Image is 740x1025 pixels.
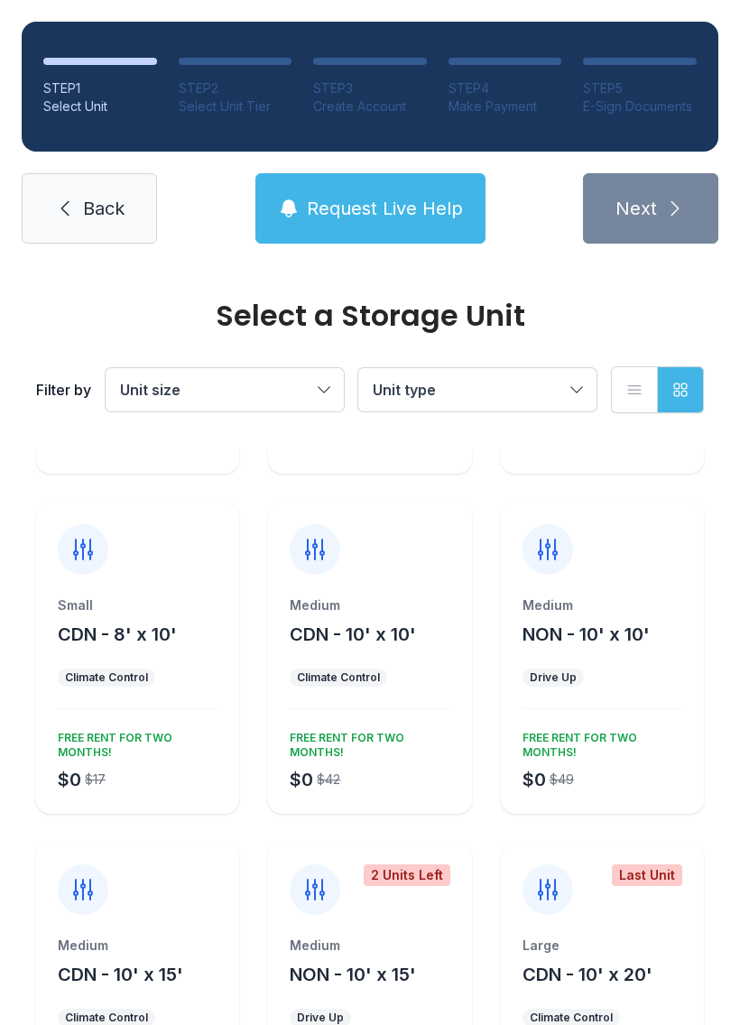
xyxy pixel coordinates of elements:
div: STEP 2 [179,79,292,97]
div: Select Unit [43,97,157,115]
div: Climate Control [65,1011,148,1025]
div: Medium [290,937,449,955]
button: CDN - 10' x 10' [290,622,416,647]
button: NON - 10' x 10' [523,622,650,647]
div: Climate Control [65,670,148,685]
span: Unit type [373,381,436,399]
div: $0 [290,767,313,792]
div: Create Account [313,97,427,115]
span: Back [83,196,125,221]
div: $17 [85,771,106,789]
div: FREE RENT FOR TWO MONTHS! [515,724,682,760]
span: CDN - 8' x 10' [58,623,177,645]
div: $0 [58,767,81,792]
div: $0 [523,767,546,792]
div: Climate Control [297,670,380,685]
div: $49 [550,771,574,789]
button: CDN - 10' x 15' [58,962,183,987]
div: Medium [523,596,682,614]
div: Select a Storage Unit [36,301,704,330]
button: Unit type [358,368,597,411]
div: STEP 4 [449,79,562,97]
div: FREE RENT FOR TWO MONTHS! [282,724,449,760]
span: CDN - 10' x 15' [58,964,183,985]
div: 2 Units Left [364,864,450,886]
div: Last Unit [612,864,682,886]
div: E-Sign Documents [583,97,697,115]
span: NON - 10' x 10' [523,623,650,645]
button: Unit size [106,368,344,411]
div: Make Payment [449,97,562,115]
div: Medium [58,937,217,955]
div: Drive Up [530,670,577,685]
button: CDN - 8' x 10' [58,622,177,647]
div: STEP 5 [583,79,697,97]
div: Small [58,596,217,614]
span: Request Live Help [307,196,463,221]
div: STEP 3 [313,79,427,97]
div: Medium [290,596,449,614]
div: Climate Control [530,1011,613,1025]
div: STEP 1 [43,79,157,97]
div: Large [523,937,682,955]
div: Filter by [36,379,91,401]
button: NON - 10' x 15' [290,962,416,987]
div: Select Unit Tier [179,97,292,115]
div: Drive Up [297,1011,344,1025]
span: Next [615,196,657,221]
span: CDN - 10' x 10' [290,623,416,645]
button: CDN - 10' x 20' [523,962,652,987]
span: NON - 10' x 15' [290,964,416,985]
div: FREE RENT FOR TWO MONTHS! [51,724,217,760]
span: CDN - 10' x 20' [523,964,652,985]
div: $42 [317,771,340,789]
span: Unit size [120,381,180,399]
